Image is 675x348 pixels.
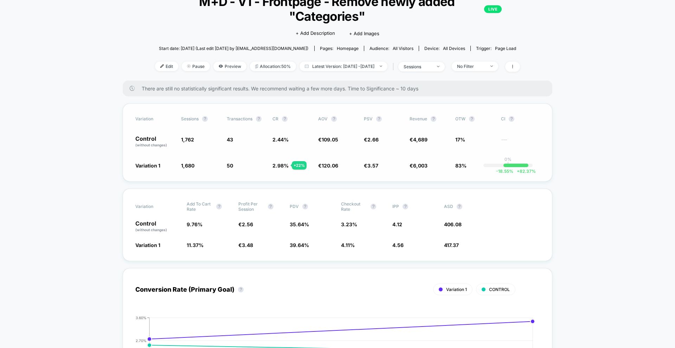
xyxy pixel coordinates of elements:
span: + Add Images [349,31,379,36]
span: 2.66 [367,137,379,143]
span: 83% [455,163,467,169]
span: 1,762 [181,137,194,143]
span: Allocation: 50% [250,62,296,71]
span: Start date: [DATE] (Last edit [DATE] by [EMAIL_ADDRESS][DOMAIN_NAME]) [159,46,308,51]
img: end [380,65,382,67]
span: € [364,137,379,143]
span: 50 [227,163,233,169]
button: ? [238,287,244,292]
span: Variation 1 [446,287,467,292]
img: rebalance [255,64,258,68]
span: 2.56 [242,221,253,227]
span: 35.64 % [290,221,309,227]
button: ? [457,204,462,209]
span: Transactions [227,116,252,121]
img: end [437,66,439,67]
span: AOV [318,116,328,121]
button: ? [403,204,408,209]
span: € [318,137,338,143]
span: PDV [290,204,299,209]
span: € [238,221,253,227]
div: + 22 % [292,161,307,170]
span: (without changes) [135,228,167,232]
span: Variation [135,201,174,212]
p: | [507,162,509,167]
span: 39.64 % [290,242,309,248]
span: € [364,163,378,169]
span: 3.48 [242,242,253,248]
img: end [490,65,493,67]
span: PSV [364,116,373,121]
span: € [318,163,338,169]
p: 0% [504,157,512,162]
span: Sessions [181,116,199,121]
span: 3.23 % [341,221,357,227]
span: 4.56 [392,242,404,248]
button: ? [216,204,222,209]
span: 4.12 [392,221,402,227]
span: 4.11 % [341,242,355,248]
span: Variation [135,116,174,122]
span: Page Load [495,46,516,51]
div: Pages: [320,46,359,51]
span: all devices [443,46,465,51]
button: ? [202,116,208,122]
span: 2.44 % [272,137,289,143]
span: € [410,137,427,143]
span: 11.37 % [187,242,204,248]
span: CR [272,116,278,121]
span: Preview [213,62,246,71]
span: All Visitors [393,46,413,51]
button: ? [268,204,274,209]
span: € [238,242,253,248]
span: (without changes) [135,143,167,147]
button: ? [509,116,514,122]
button: ? [469,116,475,122]
tspan: 3.60% [136,316,147,320]
div: sessions [404,64,432,69]
span: € [410,163,427,169]
span: CONTROL [489,287,510,292]
img: edit [160,64,164,68]
span: 3.57 [367,163,378,169]
span: homepage [337,46,359,51]
span: | [391,62,398,72]
span: --- [501,138,540,148]
span: 17% [455,137,465,143]
button: ? [331,116,337,122]
span: Device: [419,46,470,51]
div: Trigger: [476,46,516,51]
button: ? [371,204,376,209]
span: Profit Per Session [238,201,264,212]
button: ? [431,116,436,122]
span: IPP [392,204,399,209]
span: 406.08 [444,221,462,227]
span: Variation 1 [135,242,160,248]
span: + Add Description [296,30,335,37]
span: Checkout Rate [341,201,367,212]
span: Add To Cart Rate [187,201,213,212]
span: Variation 1 [135,163,160,169]
p: Control [135,136,174,148]
p: LIVE [484,5,502,13]
span: 109.05 [322,137,338,143]
div: No Filter [457,64,485,69]
span: 120.06 [322,163,338,169]
img: calendar [305,64,309,68]
span: 82.37 % [513,169,536,174]
tspan: 2.70% [136,338,147,342]
img: end [187,64,191,68]
span: 2.98 % [272,163,289,169]
button: ? [282,116,288,122]
button: ? [376,116,382,122]
span: 9.76 % [187,221,202,227]
span: Revenue [410,116,427,121]
span: OTW [455,116,494,122]
span: Latest Version: [DATE] - [DATE] [300,62,387,71]
span: -18.55 % [496,169,513,174]
span: There are still no statistically significant results. We recommend waiting a few more days . Time... [142,86,538,91]
span: + [517,169,520,174]
span: CI [501,116,540,122]
div: Audience: [369,46,413,51]
span: 43 [227,137,233,143]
